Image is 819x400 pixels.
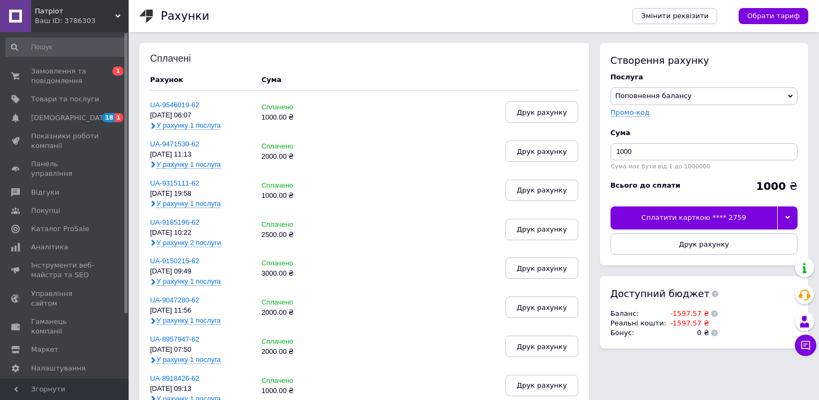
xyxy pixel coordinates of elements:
span: Налаштування [31,364,86,373]
div: [DATE] 09:13 [150,385,251,393]
div: [DATE] 11:13 [150,151,251,159]
a: UA-8918426-62 [150,374,199,382]
td: Реальні кошти : [610,318,669,328]
button: Друк рахунку [610,233,798,255]
a: UA-9315111-62 [150,179,199,187]
span: У рахунку 1 послуга [157,160,221,169]
span: Поповнення балансу [615,92,692,100]
span: Друк рахунку [517,264,567,272]
span: Друк рахунку [517,147,567,155]
div: 1000.00 ₴ [262,192,330,200]
button: Друк рахунку [505,219,578,240]
div: [DATE] 10:22 [150,229,251,237]
span: Друк рахунку [517,303,567,312]
h1: Рахунки [161,10,209,23]
span: Друк рахунку [517,343,567,351]
b: 1000 [756,180,786,192]
button: Чат з покупцем [795,335,816,356]
div: 2000.00 ₴ [262,153,330,161]
span: Каталог ProSale [31,224,89,234]
td: Бонус : [610,328,669,338]
span: Замовлення та повідомлення [31,66,99,86]
div: Сплачено [262,143,330,151]
div: 2000.00 ₴ [262,348,330,356]
span: 1 [115,113,123,122]
span: Доступний бюджет [610,287,710,300]
span: Друк рахунку [517,108,567,116]
div: Рахунок [150,75,251,85]
a: Обрати тариф [739,8,808,24]
a: UA-9471530-62 [150,140,199,148]
span: Показники роботи компанії [31,131,99,151]
a: UA-8957947-62 [150,335,199,343]
button: Друк рахунку [505,180,578,201]
span: [DEMOGRAPHIC_DATA] [31,113,110,123]
td: Баланс : [610,309,669,318]
span: У рахунку 1 послуга [157,121,221,130]
td: 0 ₴ [669,328,709,338]
span: Гаманець компанії [31,317,99,336]
button: Друк рахунку [505,336,578,357]
span: Змінити реквізити [641,11,709,21]
span: У рахунку 1 послуга [157,199,221,208]
div: 1000.00 ₴ [262,387,330,395]
div: 1000.00 ₴ [262,114,330,122]
div: Сума має бути від 1 до 1000000 [610,163,798,170]
span: Управління сайтом [31,289,99,308]
div: Cума [610,128,798,138]
span: Панель управління [31,159,99,179]
div: Сплачено [262,377,330,385]
div: [DATE] 06:07 [150,112,251,120]
span: У рахунку 1 послуга [157,355,221,364]
a: UA-9185196-62 [150,218,199,226]
div: Сплачено [262,299,330,307]
div: ₴ [756,181,798,191]
div: Ваш ID: 3786303 [35,16,129,26]
div: 2500.00 ₴ [262,231,330,239]
span: 18 [102,113,115,122]
button: Друк рахунку [505,140,578,162]
span: Друк рахунку [679,240,729,248]
div: Сплатити карткою **** 2759 [610,206,778,229]
div: [DATE] 07:50 [150,346,251,354]
span: У рахунку 2 послуги [157,239,221,247]
div: Cума [262,75,281,85]
input: Пошук [5,38,126,57]
span: Товари та послуги [31,94,99,104]
div: 2000.00 ₴ [262,309,330,317]
div: Сплачені [150,54,220,64]
a: UA-9047280-62 [150,296,199,304]
div: 3000.00 ₴ [262,270,330,278]
span: Друк рахунку [517,186,567,194]
button: Друк рахунку [505,297,578,318]
button: Друк рахунку [505,257,578,279]
td: -1597.57 ₴ [669,309,709,318]
span: Обрати тариф [747,11,800,21]
div: Сплачено [262,221,330,229]
div: [DATE] 11:56 [150,307,251,315]
div: Сплачено [262,182,330,190]
span: Патріот [35,6,115,16]
div: [DATE] 09:49 [150,268,251,276]
div: Послуга [610,72,798,82]
div: Сплачено [262,338,330,346]
a: UA-9150215-62 [150,257,199,265]
span: Аналітика [31,242,68,252]
div: Сплачено [262,103,330,112]
span: Друк рахунку [517,381,567,389]
label: Промо-код [610,108,650,116]
td: -1597.57 ₴ [669,318,709,328]
span: Покупці [31,206,60,216]
div: Всього до сплати [610,181,681,190]
span: 1 [113,66,123,76]
button: Друк рахунку [505,101,578,123]
span: Відгуки [31,188,59,197]
span: У рахунку 1 послуга [157,277,221,286]
button: Друк рахунку [505,375,578,396]
span: Маркет [31,345,58,354]
span: Інструменти веб-майстра та SEO [31,261,99,280]
a: Змінити реквізити [632,8,717,24]
div: [DATE] 19:58 [150,190,251,198]
input: Введіть суму [610,143,798,160]
a: UA-9546019-62 [150,101,199,109]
